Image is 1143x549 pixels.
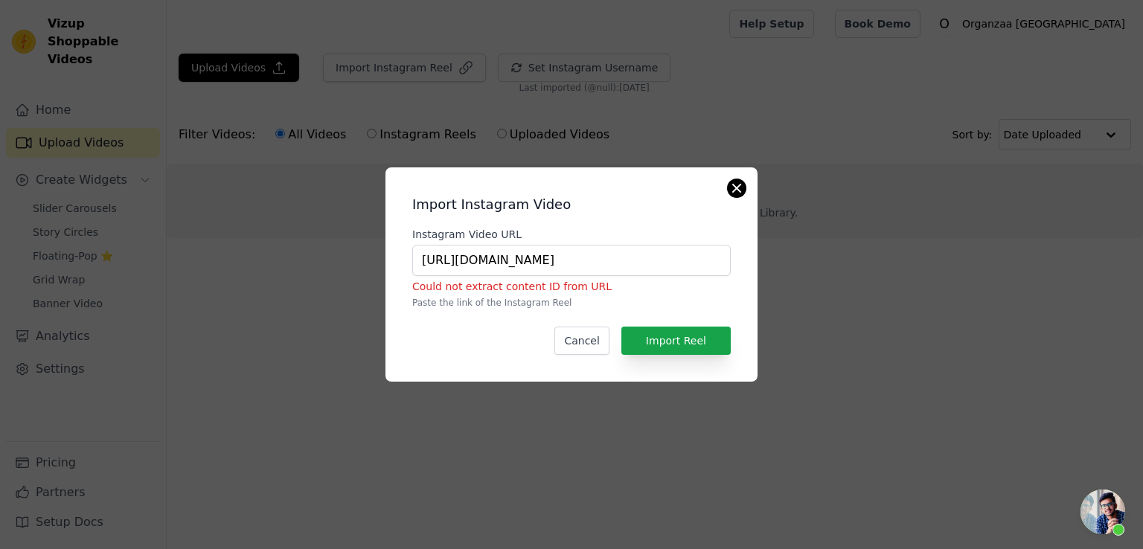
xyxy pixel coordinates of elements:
[412,297,731,309] p: Paste the link of the Instagram Reel
[554,327,609,355] button: Cancel
[412,194,731,215] h2: Import Instagram Video
[1080,489,1125,534] div: Open chat
[412,279,731,294] p: Could not extract content ID from URL
[412,227,731,242] label: Instagram Video URL
[621,327,731,355] button: Import Reel
[728,179,746,197] button: Close modal
[412,245,731,276] input: https://www.instagram.com/reel/ABC123/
